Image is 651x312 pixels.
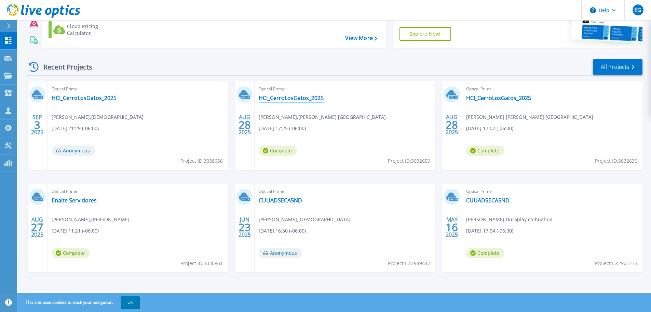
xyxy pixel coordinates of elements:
span: 28 [239,122,251,128]
span: Optical Prime [259,85,431,93]
span: [DATE] 17:04 (-06:00) [466,227,513,235]
a: View More [345,35,377,41]
div: Recent Projects [26,59,101,75]
span: [PERSON_NAME] , [PERSON_NAME] [GEOGRAPHIC_DATA] [466,113,593,121]
span: [PERSON_NAME] , [PERSON_NAME] [52,216,130,223]
span: 27 [31,224,43,230]
div: AUG 2025 [238,112,251,137]
div: AUG 2025 [31,215,44,240]
div: Cloud Pricing Calculator [67,23,122,37]
div: AUG 2025 [445,112,458,137]
span: Project ID: 2901233 [595,260,637,267]
span: [DATE] 16:50 (-06:00) [259,227,306,235]
span: 3 [34,122,40,128]
span: 23 [239,224,251,230]
span: [PERSON_NAME] , [PERSON_NAME] [GEOGRAPHIC_DATA] [259,113,386,121]
span: [DATE] 11:21 (-06:00) [52,227,99,235]
span: 28 [446,122,458,128]
span: Optical Prime [52,85,224,93]
a: HCI_CerroLosGatos_2025 [259,95,324,101]
span: 16 [446,224,458,230]
span: Project ID: 2949447 [388,260,430,267]
a: HCI_CerroLosGatos_2025 [52,95,117,101]
span: Project ID: 3030861 [180,260,223,267]
a: Cloud Pricing Calculator [49,21,125,38]
span: Project ID: 3032636 [595,157,637,165]
span: Anonymous [52,146,95,156]
span: Project ID: 3038656 [180,157,223,165]
span: [PERSON_NAME] , Duraplay chihuahua [466,216,553,223]
span: [PERSON_NAME] , [DEMOGRAPHIC_DATA] [259,216,351,223]
span: [PERSON_NAME] , [DEMOGRAPHIC_DATA] [52,113,144,121]
span: [DATE] 17:25 (-06:00) [259,125,306,132]
span: Optical Prime [259,188,431,195]
span: Optical Prime [52,188,224,195]
a: Explore Now! [399,27,451,41]
a: Enalte Servidores [52,197,97,204]
span: EG [634,7,641,13]
span: Complete [466,146,504,156]
span: Optical Prime [466,85,638,93]
button: OK [121,296,140,309]
div: SEP 2025 [31,112,44,137]
a: CUUADSECA5ND [466,197,510,204]
span: [DATE] 17:02 (-06:00) [466,125,513,132]
a: All Projects [593,59,642,75]
span: Project ID: 3032659 [388,157,430,165]
a: HCI_CerroLosGatos_2025 [466,95,531,101]
span: Anonymous [259,248,302,258]
span: Complete [259,146,297,156]
span: Optical Prime [466,188,638,195]
a: CUUADSECA5ND [259,197,302,204]
div: MAY 2025 [445,215,458,240]
div: JUN 2025 [238,215,251,240]
span: This site uses cookies to track your navigation. [19,296,140,309]
span: [DATE] 21:29 (-06:00) [52,125,99,132]
span: Complete [52,248,90,258]
span: Complete [466,248,504,258]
